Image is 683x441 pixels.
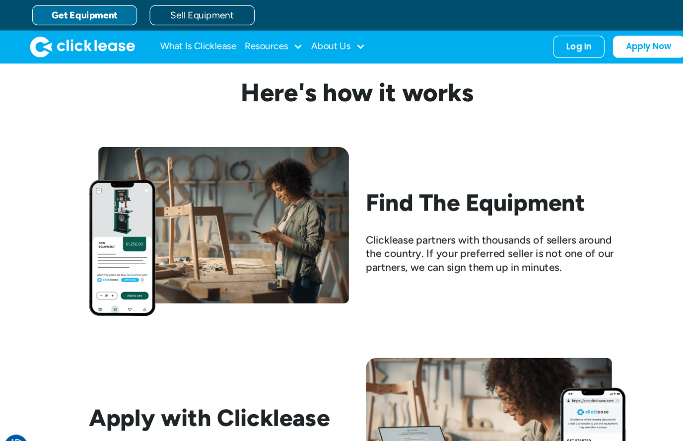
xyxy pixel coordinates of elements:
[32,34,131,54] a: home
[583,34,651,55] a: Apply Now
[87,139,334,299] img: Woman looking at her phone while standing beside her workbench with half assembled chair
[145,5,244,24] a: Sell Equipment
[155,34,227,54] a: What Is Clicklease
[298,34,349,54] div: About Us
[349,179,596,205] h2: Find The Equipment
[87,75,596,99] h3: Here's how it works
[235,34,290,54] div: Resources
[349,220,596,259] div: Clicklease partners with thousands of sellers around the country. If your preferred seller is not...
[87,382,334,408] h2: Apply with Clicklease
[34,5,133,24] a: Get Equipment
[539,39,563,49] div: Log In
[11,415,26,430] button: Consent Preferences
[11,415,26,430] img: Revisit consent button
[32,34,131,54] img: Clicklease logo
